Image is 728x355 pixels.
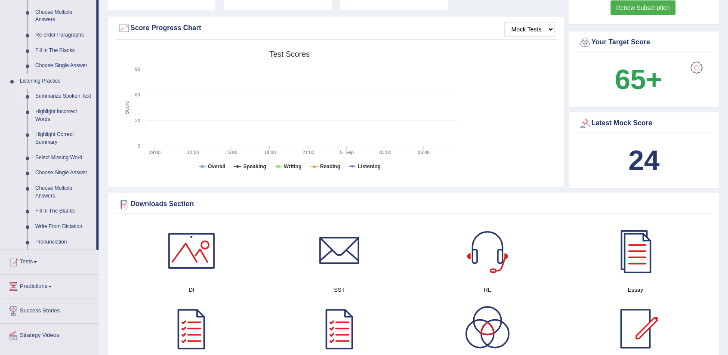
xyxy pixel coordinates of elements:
a: Summarize Spoken Text [31,89,96,104]
text: 15:00 [225,150,238,155]
b: 24 [629,145,660,176]
a: Pronunciation [31,235,96,250]
text: 09:00 [149,150,161,155]
h4: Essay [566,285,705,294]
a: Choose Multiple Answers [31,181,96,204]
text: 90 [135,67,140,72]
tspan: 5. Sep [340,150,354,155]
div: Your Target Score [579,36,710,49]
tspan: Reading [320,164,340,170]
a: Highlight Correct Summary [31,127,96,150]
text: 60 [135,92,140,97]
h4: DI [122,285,261,294]
b: 65+ [615,64,662,95]
div: Downloads Section [117,198,709,211]
a: Success Stories [0,299,99,321]
tspan: Listening [358,164,381,170]
text: 0 [138,143,140,148]
tspan: Speaking [243,164,266,170]
text: 03:00 [379,150,392,155]
div: Score Progress Chart [117,22,555,35]
tspan: Writing [284,164,302,170]
a: Tests [0,250,99,272]
a: Write From Dictation [31,219,96,235]
text: 21:00 [302,150,315,155]
a: Strategy Videos [0,324,99,345]
a: Re-order Paragraphs [31,28,96,43]
h4: RL [418,285,557,294]
a: Predictions [0,275,99,296]
a: Renew Subscription [611,0,676,15]
tspan: Test scores [269,50,310,59]
a: Choose Single Answer [31,58,96,74]
a: Listening Practice [16,74,96,89]
text: 06:00 [418,150,430,155]
a: Highlight Incorrect Words [31,104,96,127]
text: 30 [135,118,140,123]
a: Choose Multiple Answers [31,5,96,28]
tspan: Overall [208,164,225,170]
text: 12:00 [187,150,199,155]
div: Latest Mock Score [579,117,710,130]
tspan: Score [124,101,130,114]
a: Fill In The Blanks [31,204,96,219]
h4: SST [270,285,409,294]
a: Fill In The Blanks [31,43,96,59]
text: 18:00 [264,150,276,155]
a: Select Missing Word [31,150,96,166]
a: Choose Single Answer [31,165,96,181]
